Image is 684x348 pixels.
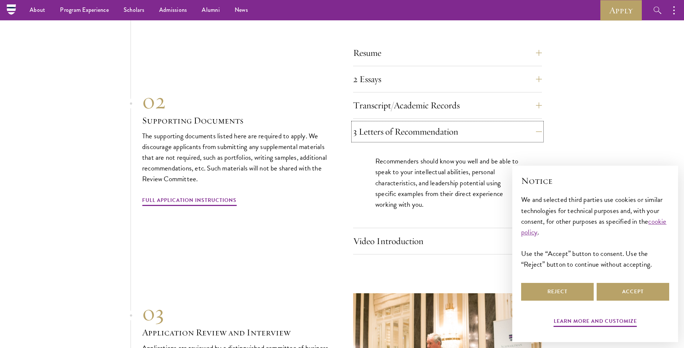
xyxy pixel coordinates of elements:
button: Learn more and customize [554,317,637,328]
button: Accept [597,283,669,301]
h2: Notice [521,175,669,187]
button: 2 Essays [353,70,542,88]
a: cookie policy [521,216,667,237]
button: Reject [521,283,594,301]
p: The supporting documents listed here are required to apply. We discourage applicants from submitt... [142,131,331,184]
a: Full Application Instructions [142,196,237,207]
h3: Supporting Documents [142,114,331,127]
div: We and selected third parties use cookies or similar technologies for technical purposes and, wit... [521,194,669,269]
button: Video Introduction [353,232,542,250]
button: Resume [353,44,542,62]
button: Transcript/Academic Records [353,97,542,114]
div: 02 [142,88,331,114]
div: 03 [142,300,331,326]
h3: Application Review and Interview [142,326,331,339]
p: Recommenders should know you well and be able to speak to your intellectual abilities, personal c... [375,156,520,209]
button: 3 Letters of Recommendation [353,123,542,141]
